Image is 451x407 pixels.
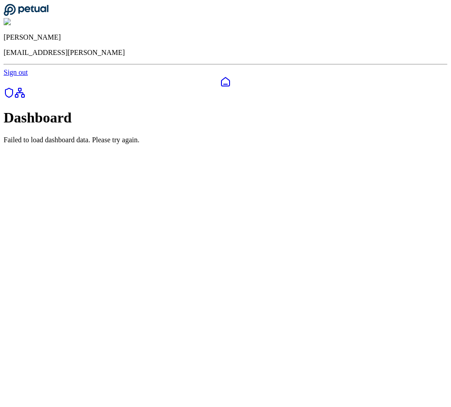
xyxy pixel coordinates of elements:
[4,33,447,41] p: [PERSON_NAME]
[4,49,447,57] p: [EMAIL_ADDRESS][PERSON_NAME]
[4,18,64,26] img: Shekhar Khedekar
[4,92,14,99] a: SOC
[4,136,447,144] div: Failed to load dashboard data. Please try again.
[4,68,28,76] a: Sign out
[4,10,49,18] a: Go to Dashboard
[4,109,447,126] h1: Dashboard
[14,92,25,99] a: Integrations
[4,77,447,87] a: Dashboard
